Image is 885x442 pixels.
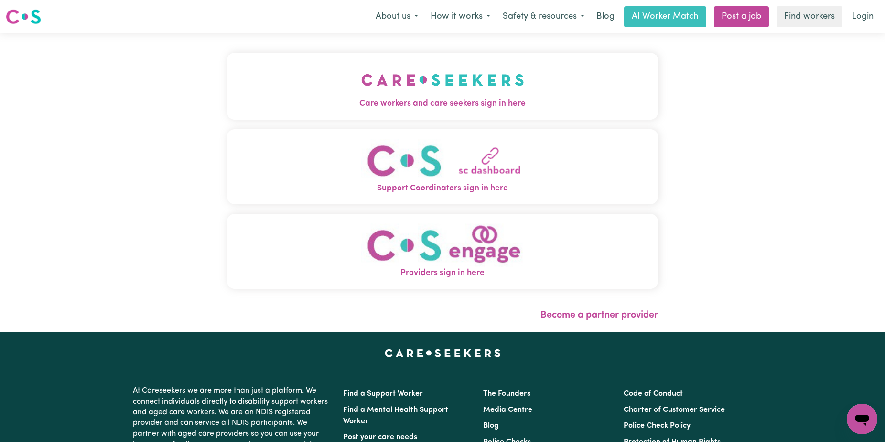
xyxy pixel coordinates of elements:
[343,433,417,441] a: Post your care needs
[591,6,620,27] a: Blog
[624,6,706,27] a: AI Worker Match
[369,7,424,27] button: About us
[343,406,448,425] a: Find a Mental Health Support Worker
[343,390,423,398] a: Find a Support Worker
[424,7,496,27] button: How it works
[483,406,532,414] a: Media Centre
[227,53,658,120] button: Care workers and care seekers sign in here
[624,390,683,398] a: Code of Conduct
[6,8,41,25] img: Careseekers logo
[777,6,842,27] a: Find workers
[227,129,658,204] button: Support Coordinators sign in here
[227,98,658,110] span: Care workers and care seekers sign in here
[624,422,691,430] a: Police Check Policy
[6,6,41,28] a: Careseekers logo
[714,6,769,27] a: Post a job
[483,390,530,398] a: The Founders
[385,349,501,357] a: Careseekers home page
[847,404,877,434] iframe: Button to launch messaging window
[540,310,658,320] a: Become a partner provider
[496,7,591,27] button: Safety & resources
[483,422,499,430] a: Blog
[624,406,725,414] a: Charter of Customer Service
[227,267,658,279] span: Providers sign in here
[227,214,658,289] button: Providers sign in here
[846,6,879,27] a: Login
[227,182,658,195] span: Support Coordinators sign in here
